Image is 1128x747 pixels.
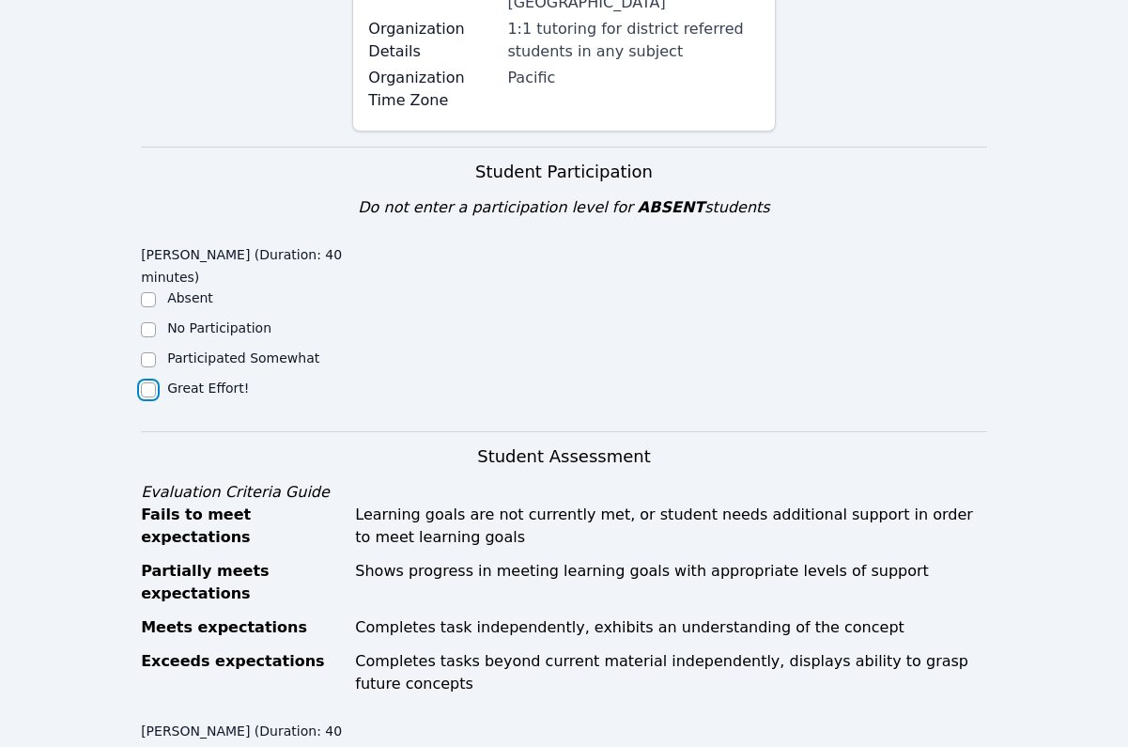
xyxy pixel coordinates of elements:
[141,560,344,605] div: Partially meets expectations
[167,320,271,335] label: No Participation
[141,238,352,288] legend: [PERSON_NAME] (Duration: 40 minutes)
[167,350,319,366] label: Participated Somewhat
[638,198,704,216] span: ABSENT
[141,616,344,639] div: Meets expectations
[368,18,496,63] label: Organization Details
[141,481,987,504] div: Evaluation Criteria Guide
[141,504,344,549] div: Fails to meet expectations
[507,18,759,63] div: 1:1 tutoring for district referred students in any subject
[355,560,987,605] div: Shows progress in meeting learning goals with appropriate levels of support
[167,290,213,305] label: Absent
[355,650,987,695] div: Completes tasks beyond current material independently, displays ability to grasp future concepts
[141,159,987,185] h3: Student Participation
[141,196,987,219] div: Do not enter a participation level for students
[355,504,987,549] div: Learning goals are not currently met, or student needs additional support in order to meet learni...
[141,650,344,695] div: Exceeds expectations
[507,67,759,89] div: Pacific
[141,444,987,470] h3: Student Assessment
[167,381,249,396] label: Great Effort!
[368,67,496,112] label: Organization Time Zone
[355,616,987,639] div: Completes task independently, exhibits an understanding of the concept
